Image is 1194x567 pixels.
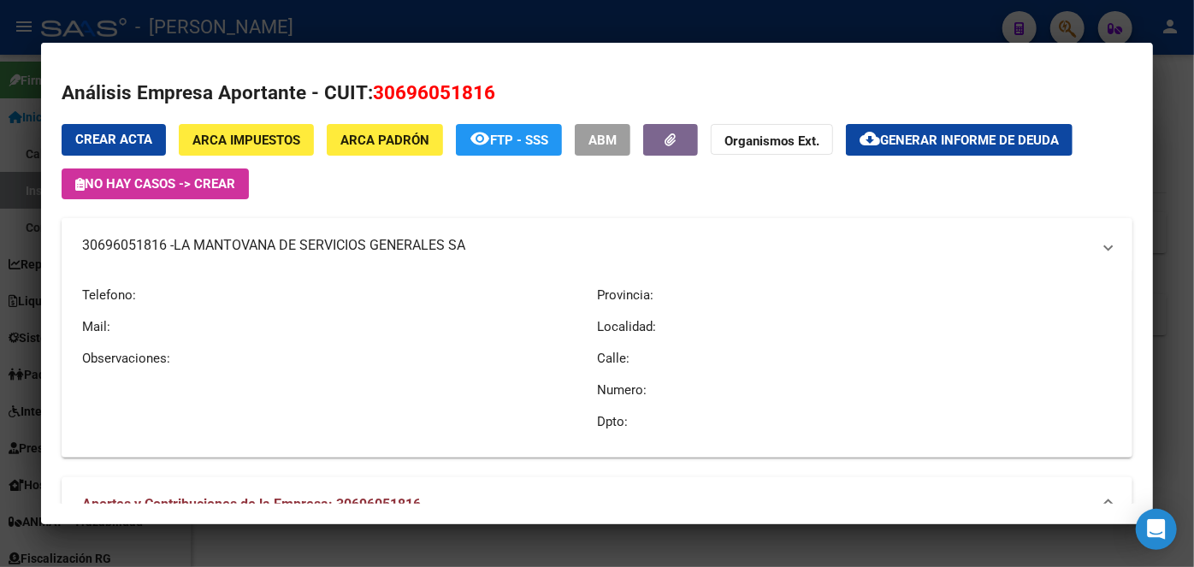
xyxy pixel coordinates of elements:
[82,496,421,512] span: Aportes y Contribuciones de la Empresa: 30696051816
[1136,509,1177,550] div: Open Intercom Messenger
[490,133,548,148] span: FTP - SSS
[597,412,1112,431] p: Dpto:
[82,317,597,336] p: Mail:
[470,128,490,149] mat-icon: remove_red_eye
[75,132,152,147] span: Crear Acta
[711,124,833,156] button: Organismos Ext.
[340,133,429,148] span: ARCA Padrón
[327,124,443,156] button: ARCA Padrón
[174,235,465,256] span: LA MANTOVANA DE SERVICIOS GENERALES SA
[179,124,314,156] button: ARCA Impuestos
[724,133,819,149] strong: Organismos Ext.
[62,273,1132,458] div: 30696051816 -LA MANTOVANA DE SERVICIOS GENERALES SA
[880,133,1059,148] span: Generar informe de deuda
[82,235,1091,256] mat-panel-title: 30696051816 -
[62,218,1132,273] mat-expansion-panel-header: 30696051816 -LA MANTOVANA DE SERVICIOS GENERALES SA
[597,349,1112,368] p: Calle:
[373,81,495,103] span: 30696051816
[62,477,1132,532] mat-expansion-panel-header: Aportes y Contribuciones de la Empresa: 30696051816
[192,133,300,148] span: ARCA Impuestos
[597,381,1112,399] p: Numero:
[82,349,597,368] p: Observaciones:
[575,124,630,156] button: ABM
[75,176,235,192] span: No hay casos -> Crear
[846,124,1073,156] button: Generar informe de deuda
[588,133,617,148] span: ABM
[62,124,166,156] button: Crear Acta
[597,286,1112,304] p: Provincia:
[860,128,880,149] mat-icon: cloud_download
[62,168,249,199] button: No hay casos -> Crear
[62,79,1132,108] h2: Análisis Empresa Aportante - CUIT:
[82,286,597,304] p: Telefono:
[456,124,562,156] button: FTP - SSS
[597,317,1112,336] p: Localidad:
